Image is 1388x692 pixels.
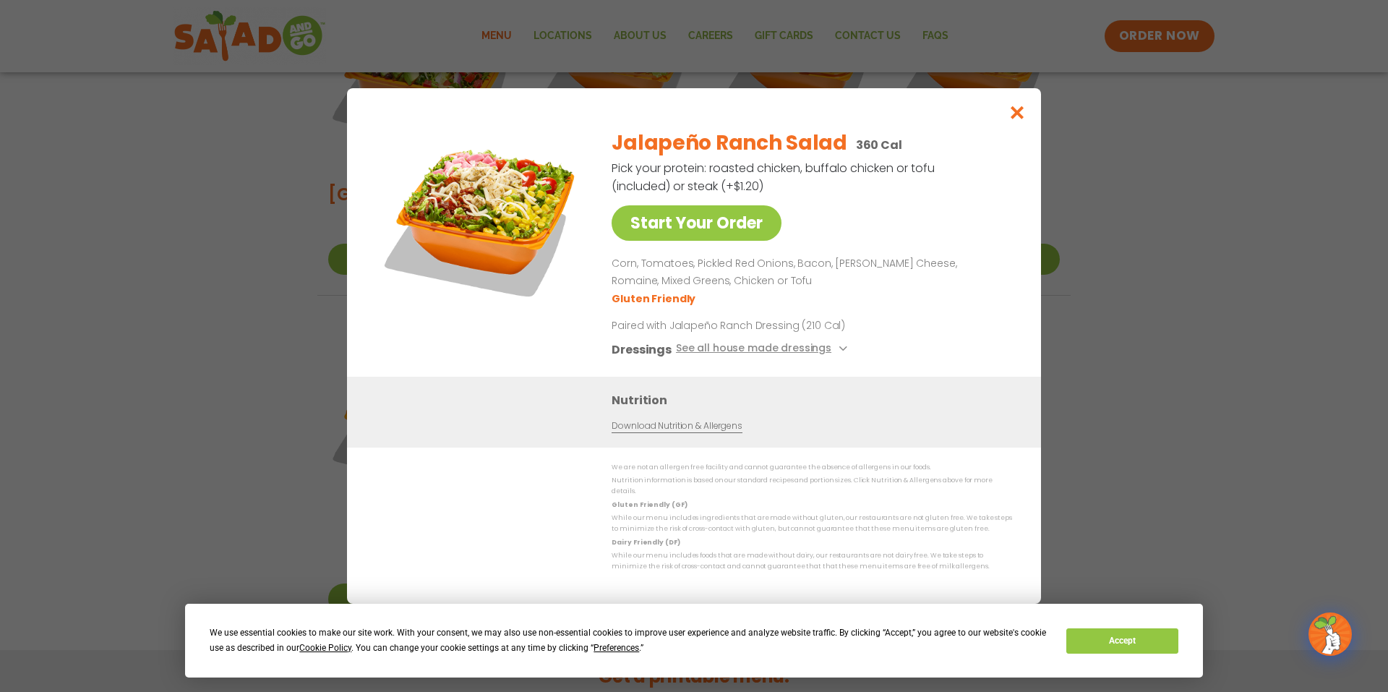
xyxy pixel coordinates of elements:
[612,419,742,433] a: Download Nutrition & Allergens
[612,513,1012,535] p: While our menu includes ingredients that are made without gluten, our restaurants are not gluten ...
[856,136,902,154] p: 360 Cal
[994,88,1041,137] button: Close modal
[612,255,1006,290] p: Corn, Tomatoes, Pickled Red Onions, Bacon, [PERSON_NAME] Cheese, Romaine, Mixed Greens, Chicken o...
[612,500,687,509] strong: Gluten Friendly (GF)
[594,643,639,653] span: Preferences
[612,462,1012,473] p: We are not an allergen free facility and cannot guarantee the absence of allergens in our foods.
[612,291,698,307] li: Gluten Friendly
[380,117,582,320] img: Featured product photo for Jalapeño Ranch Salad
[612,205,781,241] a: Start Your Order
[612,318,879,333] p: Paired with Jalapeño Ranch Dressing (210 Cal)
[612,538,680,547] strong: Dairy Friendly (DF)
[676,341,852,359] button: See all house made dressings
[1310,614,1350,654] img: wpChatIcon
[210,625,1049,656] div: We use essential cookies to make our site work. With your consent, we may also use non-essential ...
[299,643,351,653] span: Cookie Policy
[185,604,1203,678] div: Cookie Consent Prompt
[612,475,1012,497] p: Nutrition information is based on our standard recipes and portion sizes. Click Nutrition & Aller...
[612,128,847,158] h2: Jalapeño Ranch Salad
[612,550,1012,573] p: While our menu includes foods that are made without dairy, our restaurants are not dairy free. We...
[612,341,672,359] h3: Dressings
[612,159,937,195] p: Pick your protein: roasted chicken, buffalo chicken or tofu (included) or steak (+$1.20)
[1066,628,1178,654] button: Accept
[612,391,1019,409] h3: Nutrition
